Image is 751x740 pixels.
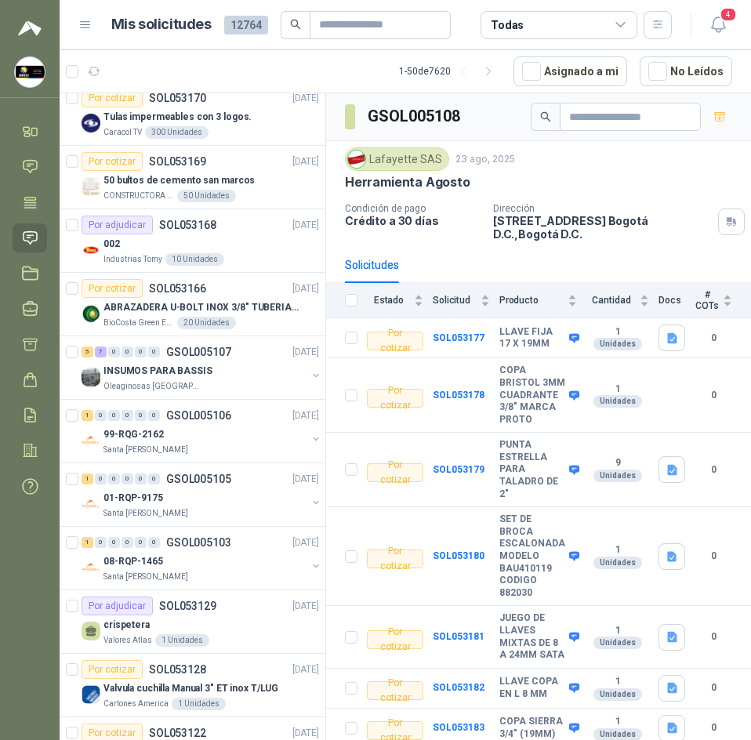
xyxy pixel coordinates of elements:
a: 5 7 0 0 0 0 GSOL005107[DATE] Company LogoINSUMOS PARA BASSISOleaginosas [GEOGRAPHIC_DATA][PERSON_... [82,343,322,393]
button: Asignado a mi [513,56,627,86]
a: SOL053178 [433,390,484,401]
b: 0 [695,388,732,403]
p: 01-RQP-9175 [103,491,163,506]
p: [DATE] [292,218,319,233]
p: SOL053129 [159,600,216,611]
p: crispetera [103,618,150,633]
div: Por adjudicar [82,597,153,615]
b: 0 [695,331,732,346]
b: COPA SIERRA 3/4" (19MM) [499,716,565,740]
p: SOL053166 [149,283,206,294]
div: Por cotizar [367,332,423,350]
p: [DATE] [292,662,319,677]
img: Company Logo [82,558,100,577]
button: 4 [704,11,732,39]
p: SOL053168 [159,219,216,230]
th: # COTs [695,283,751,318]
b: 1 [586,716,649,728]
p: SOL053169 [149,156,206,167]
img: Company Logo [82,304,100,323]
div: Por cotizar [82,89,143,107]
a: SOL053179 [433,464,484,475]
a: 1 0 0 0 0 0 GSOL005105[DATE] Company Logo01-RQP-9175Santa [PERSON_NAME] [82,470,322,520]
div: Unidades [593,557,642,569]
b: COPA BRISTOL 3MM CUADRANTE 3/8" MARCA PROTO [499,365,565,426]
p: Condición de pago [345,203,481,214]
div: 0 [135,346,147,357]
div: Por cotizar [367,389,423,408]
img: Company Logo [82,685,100,704]
p: Santa [PERSON_NAME] [103,444,188,456]
span: 4 [720,7,737,22]
p: CONSTRUCTORA GRUPO FIP [103,190,174,202]
p: Valvula cuchilla Manual 3" ET inox T/LUG [103,681,278,696]
p: SOL053170 [149,92,206,103]
div: Por cotizar [82,660,143,679]
div: 0 [135,410,147,421]
div: Por cotizar [367,721,423,740]
p: Oleaginosas [GEOGRAPHIC_DATA][PERSON_NAME] [103,380,202,393]
p: GSOL005103 [166,537,231,548]
div: 1 Unidades [172,698,226,710]
div: 0 [135,537,147,548]
img: Company Logo [82,368,100,386]
div: 1 [82,473,93,484]
span: # COTs [695,289,720,311]
p: GSOL005107 [166,346,231,357]
b: 1 [586,676,649,688]
div: 1 Unidades [155,634,209,647]
div: 20 Unidades [177,317,236,329]
b: 1 [586,383,649,396]
div: Lafayette SAS [345,147,449,171]
div: 1 [82,537,93,548]
p: Industrias Tomy [103,253,162,266]
b: 0 [695,629,732,644]
p: [DATE] [292,281,319,296]
div: Unidades [593,338,642,350]
th: Producto [499,283,586,318]
p: Dirección [493,203,712,214]
b: 1 [586,326,649,339]
div: Unidades [593,470,642,482]
div: 1 - 50 de 7620 [399,59,501,84]
p: [DATE] [292,472,319,487]
div: 7 [95,346,107,357]
div: 0 [122,473,133,484]
div: Por cotizar [367,630,423,649]
b: SET DE BROCA ESCALONADA MODELO BAU410119 CODIGO 882030 [499,513,565,599]
a: 1 0 0 0 0 0 GSOL005106[DATE] Company Logo99-RQG-2162Santa [PERSON_NAME] [82,406,322,456]
p: BioCosta Green Energy S.A.S [103,317,174,329]
b: SOL053180 [433,550,484,561]
div: 0 [108,473,120,484]
span: Estado [367,295,411,306]
div: 5 [82,346,93,357]
b: SOL053182 [433,682,484,693]
b: SOL053177 [433,332,484,343]
th: Cantidad [586,283,658,318]
b: 1 [586,625,649,637]
p: SOL053122 [149,727,206,738]
p: Caracol TV [103,126,142,139]
p: [DATE] [292,91,319,106]
span: Solicitud [433,295,477,306]
b: 1 [586,544,649,557]
b: 9 [586,457,649,470]
p: Santa [PERSON_NAME] [103,571,188,583]
a: Por cotizarSOL053166[DATE] Company LogoABRAZADERA U-BOLT INOX 3/8" TUBERIA 4"BioCosta Green Energ... [60,273,325,336]
p: ABRAZADERA U-BOLT INOX 3/8" TUBERIA 4" [103,300,299,315]
div: Por cotizar [367,550,423,568]
div: 0 [95,537,107,548]
b: LLAVE COPA EN L 8 MM [499,676,565,700]
span: 12764 [224,16,268,34]
p: 08-RQP-1465 [103,554,163,569]
img: Company Logo [348,151,365,168]
img: Company Logo [82,431,100,450]
div: Unidades [593,637,642,649]
a: SOL053181 [433,631,484,642]
button: No Leídos [640,56,732,86]
b: 0 [695,680,732,695]
div: Unidades [593,688,642,701]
